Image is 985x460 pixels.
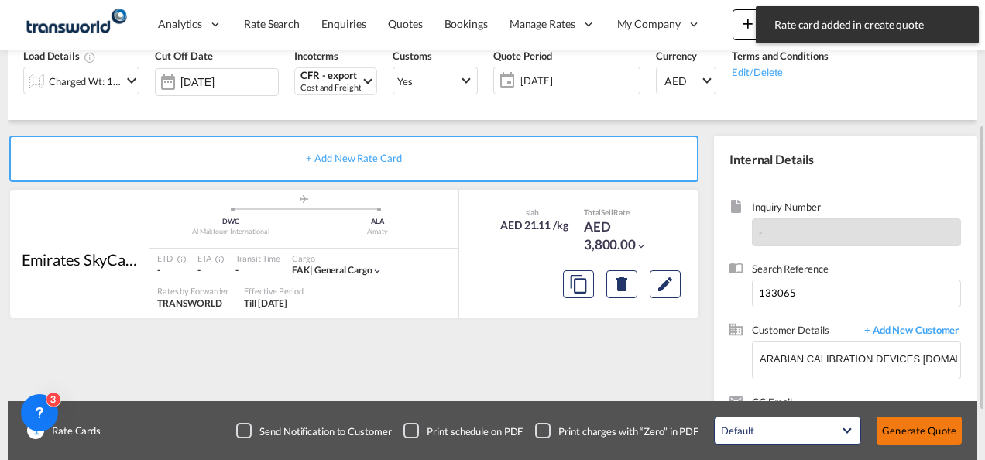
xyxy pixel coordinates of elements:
div: Effective Period [244,285,303,297]
md-select: Select Customs: Yes [393,67,478,94]
div: TRANSWORLD [157,297,228,311]
span: Enquiries [321,17,366,30]
button: Copy [563,270,594,298]
md-checkbox: Checkbox No Ink [535,423,698,438]
span: Quotes [388,17,422,30]
div: Internal Details [714,136,977,184]
md-icon: icon-plus 400-fg [739,14,757,33]
div: Yes [397,75,413,88]
div: Print schedule on PDF [427,424,523,438]
span: Customs [393,50,431,62]
div: Till 30 Sep 2025 [244,297,287,311]
span: Cut Off Date [155,50,213,62]
md-icon: icon-chevron-down [372,266,383,276]
md-select: Select Currency: د.إ AEDUnited Arab Emirates Dirham [656,67,716,94]
div: Print charges with “Zero” in PDF [558,424,698,438]
span: Analytics [158,16,202,32]
div: Charged Wt: 180.00 KG [49,70,122,92]
span: Bookings [444,17,488,30]
input: Select [180,76,278,88]
div: Cargo [292,252,383,264]
div: ETD [157,252,182,264]
button: Edit [650,270,681,298]
span: Manage Rates [510,16,575,32]
button: Delete [606,270,637,298]
md-icon: icon-calendar [494,71,513,90]
span: Inquiry Number [752,200,961,218]
md-icon: Estimated Time Of Departure [173,255,182,264]
span: AED [664,74,700,89]
div: AED 3,800.00 [584,218,661,255]
span: 1 [27,422,44,439]
span: + Add New Customer [856,323,961,341]
span: Search Reference [752,262,961,280]
span: Rate card added in create quote [770,17,965,33]
span: FAK [292,264,314,276]
md-icon: Estimated Time Of Arrival [211,255,220,264]
div: ALA [304,217,451,227]
div: Cost and Freight [300,81,361,93]
div: - [235,264,280,277]
div: + Add New Rate Card [9,136,698,182]
md-checkbox: Checkbox No Ink [236,423,391,438]
span: New [739,17,797,29]
input: Enter search reference [752,280,961,307]
span: Rate Cards [44,424,101,438]
span: - [759,226,763,239]
md-icon: icon-chevron-down [636,241,647,252]
div: Rates by Forwarder [157,285,228,297]
md-select: Select Incoterms: CFR - export Cost and Freight [294,67,377,95]
div: Almaty [304,227,451,237]
span: Incoterms [294,50,338,62]
span: - [157,264,160,276]
span: Load Details [23,50,96,62]
span: TRANSWORLD [157,297,222,309]
input: Enter Customer Details [760,342,960,376]
img: f753ae806dec11f0841701cdfdf085c0.png [23,7,128,42]
md-icon: icon-chevron-down [122,71,141,90]
div: ETA [197,252,221,264]
div: Transit Time [235,252,280,264]
div: general cargo [292,264,372,277]
span: Currency [656,50,696,62]
md-icon: assets/icons/custom/roll-o-plane.svg [295,195,314,203]
span: Customer Details [752,323,856,341]
md-checkbox: Checkbox No Ink [403,423,523,438]
button: Generate Quote [877,417,962,445]
div: slab [496,207,568,218]
span: Sell [601,208,613,217]
div: Emirates SkyCargo [22,249,138,270]
div: Edit/Delete [732,64,828,79]
div: Default [721,424,753,437]
span: + Add New Rate Card [306,152,401,164]
span: CC Email [752,395,961,413]
span: [DATE] [517,70,640,91]
div: Al Maktoum International [157,227,304,237]
span: My Company [617,16,681,32]
span: Till [DATE] [244,297,287,309]
div: CFR - export [300,70,361,81]
md-icon: assets/icons/custom/copyQuote.svg [569,275,588,294]
span: Rate Search [244,17,300,30]
div: DWC [157,217,304,227]
div: Charged Wt: 180.00 KGicon-chevron-down [23,67,139,94]
span: Terms and Conditions [732,50,828,62]
md-icon: Chargeable Weight [84,51,96,64]
div: Send Notification to Customer [259,424,391,438]
span: | [310,264,313,276]
button: icon-plus 400-fgNewicon-chevron-down [733,9,803,40]
span: Quote Period [493,50,552,62]
div: AED 21.11 /kg [500,218,568,233]
span: - [197,264,201,276]
span: [DATE] [520,74,636,88]
div: Total Rate [584,207,661,218]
